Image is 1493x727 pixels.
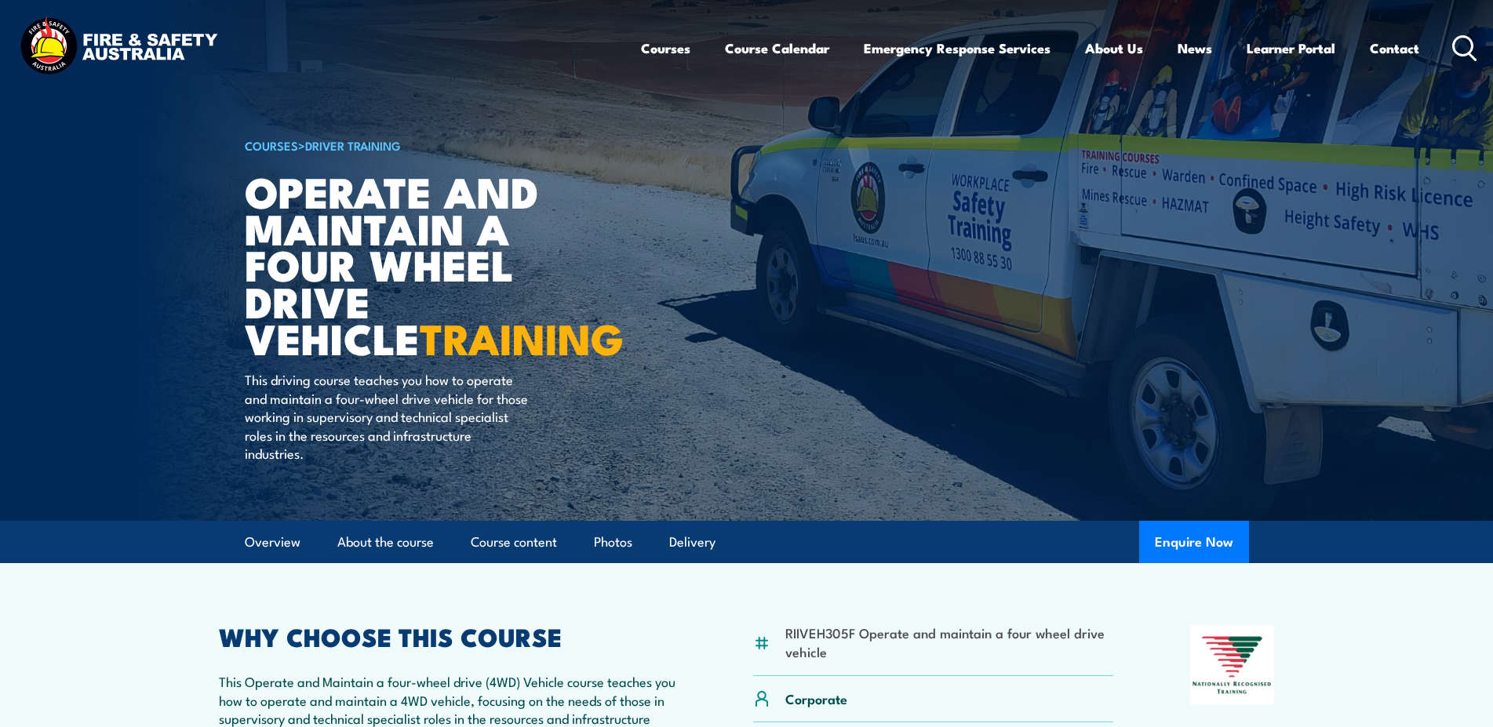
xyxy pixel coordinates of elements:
a: Delivery [669,522,716,563]
a: Learner Portal [1247,27,1335,69]
a: Overview [245,522,300,563]
p: Corporate [785,689,847,707]
a: About the course [337,522,434,563]
a: COURSES [245,136,298,154]
a: Course Calendar [725,27,829,69]
h1: Operate and Maintain a Four Wheel Drive Vehicle [245,173,632,356]
a: News [1178,27,1212,69]
a: Contact [1370,27,1419,69]
a: About Us [1085,27,1143,69]
strong: TRAINING [420,304,624,369]
p: This driving course teaches you how to operate and maintain a four-wheel drive vehicle for those ... [245,370,531,462]
h6: > [245,136,632,154]
li: RIIVEH305F Operate and maintain a four wheel drive vehicle [785,623,1114,660]
a: Emergency Response Services [864,27,1051,69]
button: Enquire Now [1139,521,1249,563]
a: Course content [471,522,557,563]
a: Courses [641,27,690,69]
a: Driver Training [305,136,401,154]
a: Photos [594,522,632,563]
h2: WHY CHOOSE THIS COURSE [219,625,677,647]
img: Nationally Recognised Training logo. [1190,625,1275,705]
